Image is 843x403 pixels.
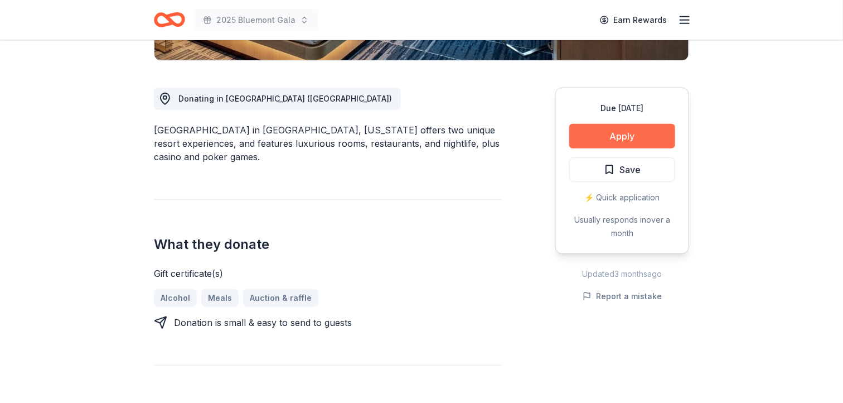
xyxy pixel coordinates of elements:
div: Due [DATE] [569,102,675,115]
div: [GEOGRAPHIC_DATA] in [GEOGRAPHIC_DATA], [US_STATE] offers two unique resort experiences, and feat... [154,123,502,164]
div: ⚡️ Quick application [569,191,675,204]
button: Report a mistake [583,290,662,303]
button: Save [569,157,675,182]
span: Donating in [GEOGRAPHIC_DATA] ([GEOGRAPHIC_DATA]) [178,94,392,103]
a: Home [154,7,185,33]
a: Earn Rewards [593,10,674,30]
a: Meals [201,289,239,307]
a: Auction & raffle [243,289,318,307]
a: Alcohol [154,289,197,307]
div: Updated 3 months ago [555,267,689,281]
span: 2025 Bluemont Gala [216,13,295,27]
button: 2025 Bluemont Gala [194,9,318,31]
div: Usually responds in over a month [569,213,675,240]
span: Save [619,162,641,177]
button: Apply [569,124,675,148]
div: Gift certificate(s) [154,267,502,280]
div: Donation is small & easy to send to guests [174,316,352,329]
h2: What they donate [154,236,502,253]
